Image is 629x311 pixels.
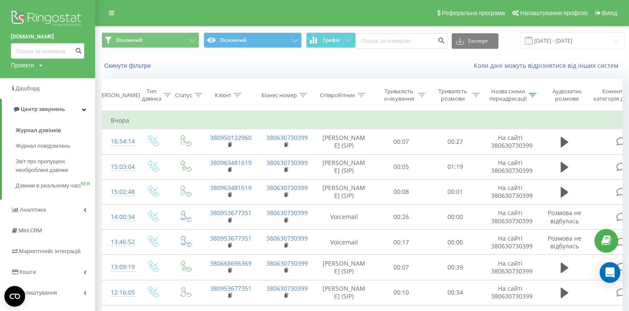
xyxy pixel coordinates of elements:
div: 13:09:19 [111,259,128,276]
div: 13:46:52 [111,234,128,251]
td: Voicemail [314,204,374,229]
a: 380630730399 [266,284,308,292]
button: Скинути фільтри [102,62,155,70]
a: 380953677351 [210,284,252,292]
td: 00:10 [374,280,428,305]
td: На сайті 380630730399 [482,280,539,305]
td: 00:00 [428,204,482,229]
td: 00:27 [428,129,482,154]
span: Аналiтика [20,206,46,213]
div: Клієнт [215,92,231,99]
td: [PERSON_NAME] (SIP) [314,255,374,280]
div: 14:00:34 [111,209,128,225]
span: Основний [116,37,142,44]
td: 00:34 [428,280,482,305]
a: 380630730399 [266,184,308,192]
span: Центр звернень [21,106,65,112]
div: Назва схеми переадресації [489,88,527,102]
button: Графік [306,32,356,48]
span: Налаштування профілю [520,10,587,16]
a: 380630730399 [266,209,308,217]
span: Реферальна програма [442,10,505,16]
a: 380630730399 [266,259,308,267]
td: На сайті 380630730399 [482,129,539,154]
a: 380963481619 [210,159,252,167]
a: Центр звернень [2,99,95,120]
span: Розмова не відбулась [548,209,581,225]
td: 00:05 [374,154,428,179]
a: 380630730399 [266,133,308,142]
div: Аудіозапис розмови [546,88,588,102]
div: Бізнес номер [262,92,297,99]
a: 380953677351 [210,234,252,242]
td: [PERSON_NAME] (SIP) [314,179,374,204]
span: Mini CRM [19,227,42,234]
span: Кошти [19,269,36,275]
span: Журнал повідомлень [16,142,70,150]
a: Коли дані можуть відрізнятися вiд інших систем [474,61,623,70]
div: 15:02:48 [111,184,128,200]
div: Тип дзвінка [142,88,161,102]
a: [DOMAIN_NAME] [11,32,84,41]
input: Пошук за номером [11,43,84,59]
td: 00:08 [374,179,428,204]
input: Пошук за номером [356,33,447,49]
td: [PERSON_NAME] (SIP) [314,280,374,305]
a: 380950122960 [210,133,252,142]
td: На сайті 380630730399 [482,204,539,229]
td: 00:07 [374,255,428,280]
span: Дзвінки в реальному часі [16,181,80,190]
div: 12:16:05 [111,284,128,301]
td: 00:07 [374,129,428,154]
button: Open CMP widget [4,286,25,307]
div: Статус [175,92,192,99]
span: Маркетплейс інтеграцій [19,248,81,254]
button: Експорт [452,33,498,49]
div: 16:54:14 [111,133,128,150]
span: Журнал дзвінків [16,126,61,135]
div: Тривалість розмови [436,88,470,102]
td: 00:26 [374,204,428,229]
img: Ringostat logo [11,9,84,30]
td: [PERSON_NAME] (SIP) [314,154,374,179]
button: Основний [102,32,199,48]
span: Графік [323,37,340,43]
span: Налаштування [18,289,57,296]
td: На сайті 380630730399 [482,230,539,255]
td: На сайті 380630730399 [482,154,539,179]
a: Звіт про пропущені необроблені дзвінки [16,154,95,178]
td: [PERSON_NAME] (SIP) [314,129,374,154]
a: Журнал дзвінків [16,123,95,138]
td: 00:39 [428,255,482,280]
a: 380963481619 [210,184,252,192]
span: Розмова не відбулась [548,234,581,250]
span: Звіт про пропущені необроблені дзвінки [16,157,91,175]
span: Дашборд [16,85,40,92]
div: Open Intercom Messenger [600,262,620,283]
td: 00:00 [428,230,482,255]
a: Журнал повідомлень [16,138,95,154]
td: 01:19 [428,154,482,179]
td: 00:17 [374,230,428,255]
a: 380630730399 [266,159,308,167]
a: 380630730399 [266,234,308,242]
div: Проекти [11,61,34,70]
div: Тривалість очікування [382,88,416,102]
div: Співробітник [320,92,355,99]
div: [PERSON_NAME] [96,92,140,99]
td: На сайті 380630730399 [482,179,539,204]
td: На сайті 380630730399 [482,255,539,280]
td: Voicemail [314,230,374,255]
a: 380668696369 [210,259,252,267]
span: Вихід [602,10,617,16]
td: 00:01 [428,179,482,204]
a: Дзвінки в реальному часіNEW [16,178,95,194]
a: 380953677351 [210,209,252,217]
button: Основний [204,32,301,48]
div: 15:03:04 [111,159,128,175]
